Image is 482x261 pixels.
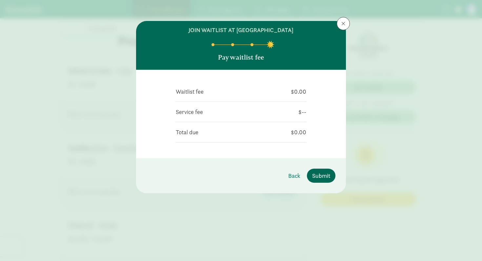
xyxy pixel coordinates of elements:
td: $0.00 [259,87,307,96]
td: Total due [175,127,253,137]
td: $0.00 [253,127,307,137]
button: Submit [307,169,335,183]
button: Back [283,169,306,183]
h6: join waitlist at [GEOGRAPHIC_DATA] [189,26,293,34]
td: Service fee [175,107,276,117]
td: $-- [276,107,307,117]
p: Pay waitlist fee [218,53,264,62]
span: Submit [312,171,330,180]
span: Back [288,171,300,180]
td: Waitlist fee [175,87,259,96]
